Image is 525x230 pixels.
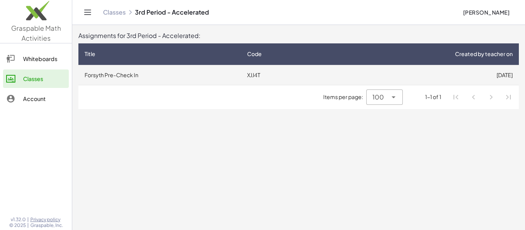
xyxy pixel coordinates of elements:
span: Items per page: [323,93,366,101]
div: Whiteboards [23,54,66,63]
span: Graspable, Inc. [30,222,63,228]
span: Code [247,50,262,58]
button: Toggle navigation [81,6,94,18]
span: © 2025 [9,222,26,228]
span: | [27,217,29,223]
span: [PERSON_NAME] [463,9,510,16]
td: Forsyth Pre-Check In [78,65,241,85]
a: Whiteboards [3,50,69,68]
span: v1.32.0 [11,217,26,223]
div: Account [23,94,66,103]
a: Classes [3,69,69,88]
td: XJJ4T [241,65,327,85]
span: 100 [372,93,384,102]
a: Account [3,89,69,108]
div: 1-1 of 1 [425,93,441,101]
nav: Pagination Navigation [447,88,517,106]
div: Assignments for 3rd Period - Accelerated: [78,31,519,40]
a: Privacy policy [30,217,63,223]
button: [PERSON_NAME] [457,5,516,19]
span: Graspable Math Activities [11,24,61,42]
span: Created by teacher on [455,50,513,58]
a: Classes [103,8,126,16]
td: [DATE] [327,65,519,85]
span: Title [85,50,95,58]
div: Classes [23,74,66,83]
span: | [27,222,29,228]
